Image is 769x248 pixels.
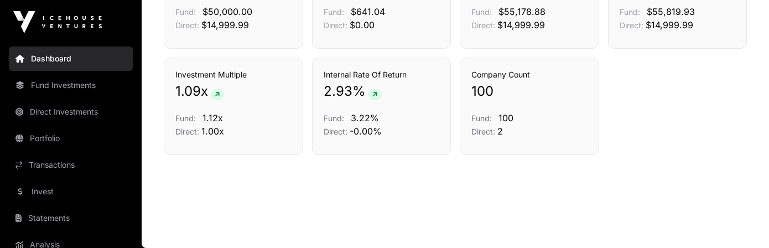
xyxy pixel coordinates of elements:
[9,179,133,204] a: Invest
[352,82,366,100] span: %
[471,82,493,100] span: 100
[13,11,102,33] img: Icehouse Ventures Logo
[324,127,347,136] span: Direct:
[324,7,344,17] span: Fund:
[9,100,133,124] a: Direct Investments
[497,19,545,30] span: $14,999.99
[471,127,495,136] span: Direct:
[471,20,495,30] span: Direct:
[350,126,382,137] span: -0.00%
[175,82,201,100] span: 1.09
[9,206,133,230] a: Statements
[498,112,513,123] span: 100
[714,195,769,248] iframe: Chat Widget
[646,19,693,30] span: $14,999.99
[9,153,133,177] a: Transactions
[201,126,224,137] span: 1.00x
[471,69,588,80] h3: Company Count
[351,112,379,123] span: 3.22%
[201,82,208,100] span: x
[175,7,196,17] span: Fund:
[175,69,292,80] h3: Investment Multiple
[324,69,440,80] h3: Internal Rate Of Return
[620,7,640,17] span: Fund:
[9,126,133,151] a: Portfolio
[497,126,503,137] span: 2
[175,113,196,123] span: Fund:
[350,19,375,30] span: $0.00
[620,20,643,30] span: Direct:
[324,20,347,30] span: Direct:
[9,73,133,97] a: Fund Investments
[471,113,492,123] span: Fund:
[471,7,492,17] span: Fund:
[324,82,352,100] span: 2.93
[202,6,252,17] span: $50,000.00
[498,6,545,17] span: $55,178.88
[201,19,249,30] span: $14,999.99
[9,46,133,71] a: Dashboard
[324,113,344,123] span: Fund:
[202,112,223,123] span: 1.12x
[175,20,199,30] span: Direct:
[351,6,385,17] span: $641.04
[647,6,695,17] span: $55,819.93
[175,127,199,136] span: Direct:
